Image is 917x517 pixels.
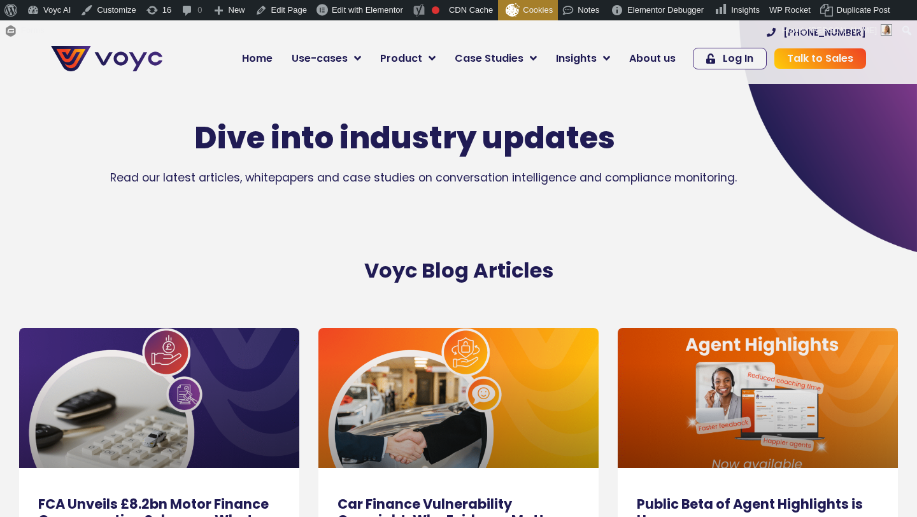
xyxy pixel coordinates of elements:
span: Log In [723,53,753,64]
h2: Voyc Blog Articles [96,258,821,283]
span: Insights [556,51,597,66]
a: Product [371,46,445,71]
a: [PHONE_NUMBER] [767,28,866,37]
a: Howdy, [778,20,897,41]
a: Insights [546,46,620,71]
h1: Dive into industry updates [51,120,758,157]
span: Home [242,51,273,66]
span: Edit with Elementor [332,5,403,15]
span: Forms [21,20,45,41]
div: Focus keyphrase not set [432,6,439,14]
a: Use-cases [282,46,371,71]
span: [PERSON_NAME] [809,25,877,35]
a: About us [620,46,685,71]
a: Log In [693,48,767,69]
span: Use-cases [292,51,348,66]
span: Case Studies [455,51,523,66]
span: Product [380,51,422,66]
p: Read our latest articles, whitepapers and case studies on conversation intelligence and complianc... [51,169,796,186]
a: Home [232,46,282,71]
a: Case Studies [445,46,546,71]
img: voyc-full-logo [51,46,162,71]
span: Talk to Sales [787,53,853,64]
span: About us [629,51,676,66]
a: Talk to Sales [774,48,866,69]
